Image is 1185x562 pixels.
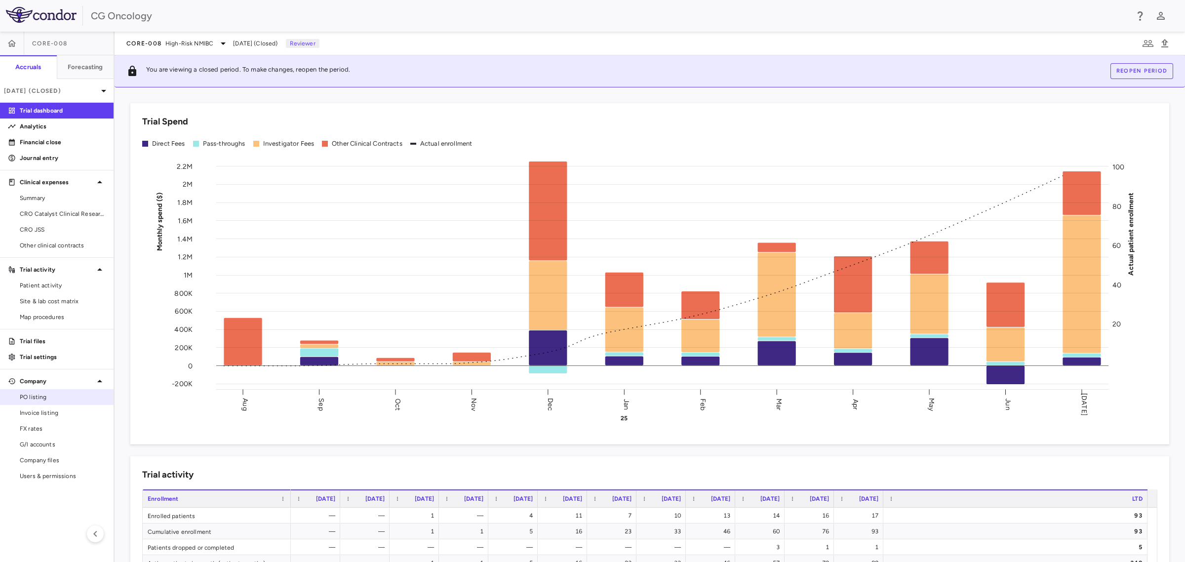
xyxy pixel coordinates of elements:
div: 1 [793,539,829,555]
div: 5 [892,539,1143,555]
tspan: 2M [183,180,193,189]
span: G/l accounts [20,440,106,449]
div: 76 [793,523,829,539]
text: Nov [470,398,478,411]
text: Mar [775,398,783,410]
tspan: 2.2M [177,162,193,170]
text: [DATE] [1080,393,1088,416]
div: — [497,539,533,555]
div: Pass-throughs [203,139,245,148]
span: [DATE] [365,495,385,502]
span: [DATE] [711,495,730,502]
div: — [547,539,582,555]
tspan: -200K [172,380,193,388]
text: 25 [621,415,628,422]
div: 93 [892,508,1143,523]
div: 3 [744,539,780,555]
div: 33 [645,523,681,539]
text: May [927,398,936,411]
p: Clinical expenses [20,178,94,187]
div: Actual enrollment [420,139,473,148]
div: 93 [892,523,1143,539]
text: Jun [1004,399,1012,410]
span: Summary [20,194,106,202]
span: CORE-008 [32,40,67,47]
text: Jan [622,399,631,409]
div: — [300,508,335,523]
text: Aug [241,398,249,410]
tspan: 1M [184,271,193,280]
div: CG Oncology [91,8,1128,23]
text: Apr [851,399,860,409]
div: 14 [744,508,780,523]
button: Reopen period [1110,63,1173,79]
div: 1 [843,539,878,555]
p: You are viewing a closed period. To make changes, reopen the period. [146,65,350,77]
div: 23 [596,523,632,539]
tspan: 40 [1112,281,1121,289]
span: [DATE] [563,495,582,502]
div: Other Clinical Contracts [332,139,402,148]
span: Other clinical contracts [20,241,106,250]
p: Analytics [20,122,106,131]
h6: Trial Spend [142,115,188,128]
div: 16 [793,508,829,523]
tspan: 200K [175,343,193,352]
span: Invoice listing [20,408,106,417]
div: 60 [744,523,780,539]
div: — [349,539,385,555]
div: 1 [448,523,483,539]
div: Direct Fees [152,139,185,148]
text: Sep [317,398,326,410]
span: [DATE] [513,495,533,502]
tspan: 800K [174,289,193,297]
span: High-Risk NMIBC [165,39,213,48]
tspan: 1.8M [177,199,193,207]
span: LTD [1132,495,1142,502]
tspan: 60 [1112,241,1121,250]
tspan: Actual patient enrollment [1127,192,1135,275]
div: 4 [497,508,533,523]
div: 13 [695,508,730,523]
span: Users & permissions [20,472,106,481]
div: — [448,539,483,555]
div: — [596,539,632,555]
div: 1 [398,523,434,539]
tspan: 1.2M [178,253,193,261]
div: 93 [843,523,878,539]
h6: Trial activity [142,468,194,482]
span: CRO Catalyst Clinical Research [20,209,106,218]
span: [DATE] (Closed) [233,39,277,48]
text: Dec [546,398,554,410]
div: 11 [547,508,582,523]
div: — [300,523,335,539]
span: [DATE] [316,495,335,502]
div: Patients dropped or completed [143,539,291,555]
p: Financial close [20,138,106,147]
span: FX rates [20,424,106,433]
div: 1 [398,508,434,523]
text: Oct [394,398,402,410]
tspan: 100 [1112,163,1124,171]
span: [DATE] [859,495,878,502]
img: logo-full-SnFGN8VE.png [6,7,77,23]
div: 10 [645,508,681,523]
text: Feb [699,398,707,410]
tspan: 1.4M [177,235,193,243]
span: Enrollment [148,495,179,502]
p: Trial files [20,337,106,346]
tspan: 600K [175,307,193,316]
div: — [695,539,730,555]
div: Cumulative enrollment [143,523,291,539]
p: Company [20,377,94,386]
span: Site & lab cost matrix [20,297,106,306]
span: [DATE] [612,495,632,502]
tspan: 400K [174,325,193,334]
span: [DATE] [415,495,434,502]
div: — [300,539,335,555]
p: Trial activity [20,265,94,274]
p: Journal entry [20,154,106,162]
span: [DATE] [760,495,780,502]
div: — [349,523,385,539]
div: 5 [497,523,533,539]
